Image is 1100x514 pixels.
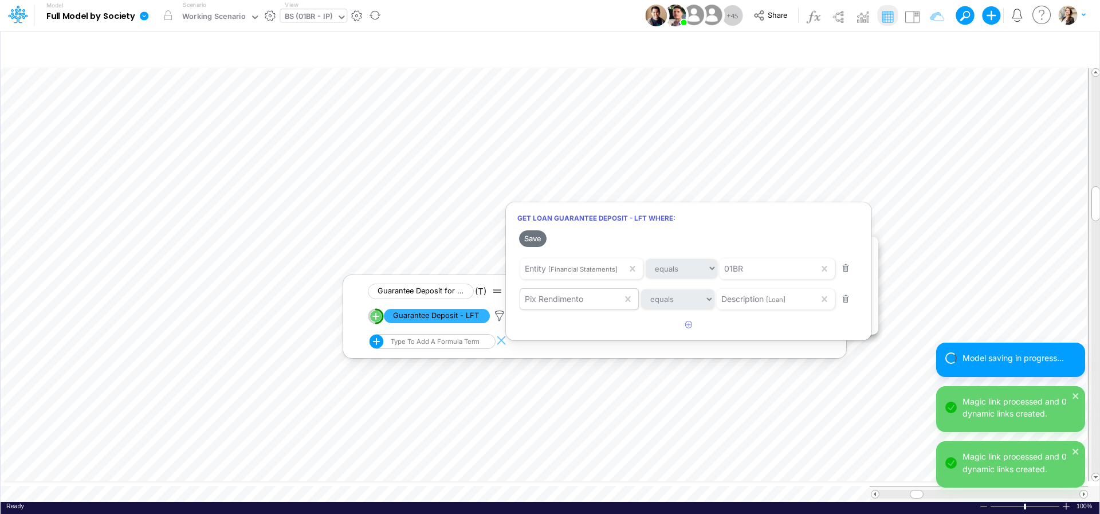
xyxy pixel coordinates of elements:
[724,262,743,274] div: 01BR
[519,230,547,247] button: Save
[46,2,64,9] label: Model
[525,293,583,305] div: Pix Rendimento
[664,5,686,26] img: User Image Icon
[962,352,1076,364] div: Model saving in progress...
[962,450,1076,474] div: Magic link processed and 0 dynamic links created.
[1072,389,1080,401] button: close
[285,1,298,9] label: View
[183,1,206,9] label: Scenario
[721,294,764,304] span: Description
[548,265,618,273] span: [Financial Statements]
[699,2,725,28] img: User Image Icon
[1072,444,1080,456] button: close
[681,2,706,28] img: User Image Icon
[724,264,743,273] span: 01BR
[962,395,1076,419] div: Magic link processed and 0 dynamic links created.
[525,294,583,304] span: Pix Rendimento
[525,262,618,274] div: Entity
[721,293,785,305] div: Description
[525,264,546,273] span: Entity
[766,296,785,304] span: [Loan]
[645,5,667,26] img: User Image Icon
